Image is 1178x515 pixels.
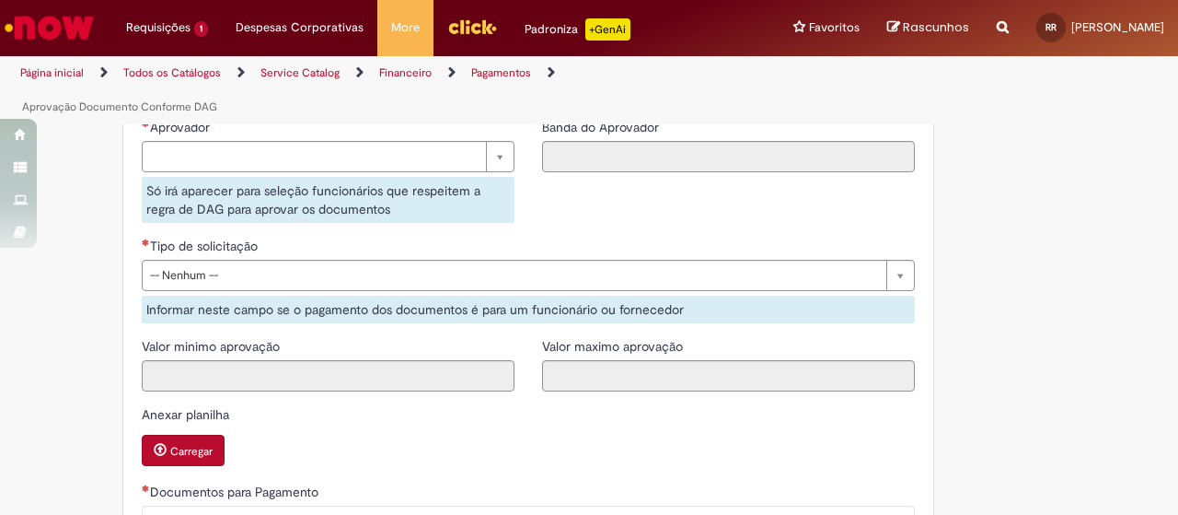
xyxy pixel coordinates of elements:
[123,65,221,80] a: Todos os Catálogos
[170,444,213,459] small: Carregar
[142,141,514,172] a: Limpar campo Aprovador
[471,65,531,80] a: Pagamentos
[887,19,969,37] a: Rascunhos
[542,118,663,136] label: Somente leitura - Banda do Aprovador
[236,18,364,37] span: Despesas Corporativas
[22,99,217,114] a: Aprovação Documento Conforme DAG
[142,435,225,466] button: Carregar anexo de Anexar planilha
[150,484,322,500] span: Documentos para Pagamento
[585,18,630,41] p: +GenAi
[542,337,687,356] label: Somente leitura - Valor maximo aprovação
[150,238,261,254] span: Tipo de solicitação
[379,65,432,80] a: Financeiro
[150,261,877,290] span: -- Nenhum --
[542,141,915,172] input: Banda do Aprovador
[142,177,514,223] div: Só irá aparecer para seleção funcionários que respeitem a regra de DAG para aprovar os documentos
[542,119,663,135] span: Somente leitura - Banda do Aprovador
[150,119,214,135] span: Aprovador
[142,485,150,492] span: Necessários
[391,18,420,37] span: More
[142,360,514,392] input: Valor minimo aprovação
[447,13,497,41] img: click_logo_yellow_360x200.png
[903,18,969,36] span: Rascunhos
[142,406,233,423] span: Anexar planilha
[542,338,687,355] span: Somente leitura - Valor maximo aprovação
[194,21,208,37] span: 1
[142,296,915,323] div: Informar neste campo se o pagamento dos documentos é para um funcionário ou fornecedor
[2,9,97,46] img: ServiceNow
[142,120,150,127] span: Necessários
[14,56,771,124] ul: Trilhas de página
[142,337,283,356] label: Somente leitura - Valor minimo aprovação
[1071,19,1164,35] span: [PERSON_NAME]
[525,18,630,41] div: Padroniza
[142,338,283,355] span: Somente leitura - Valor minimo aprovação
[142,239,150,246] span: Necessários
[126,18,191,37] span: Requisições
[542,360,915,392] input: Valor maximo aprovação
[809,18,860,37] span: Favoritos
[1045,21,1057,33] span: RR
[260,65,340,80] a: Service Catalog
[20,65,84,80] a: Página inicial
